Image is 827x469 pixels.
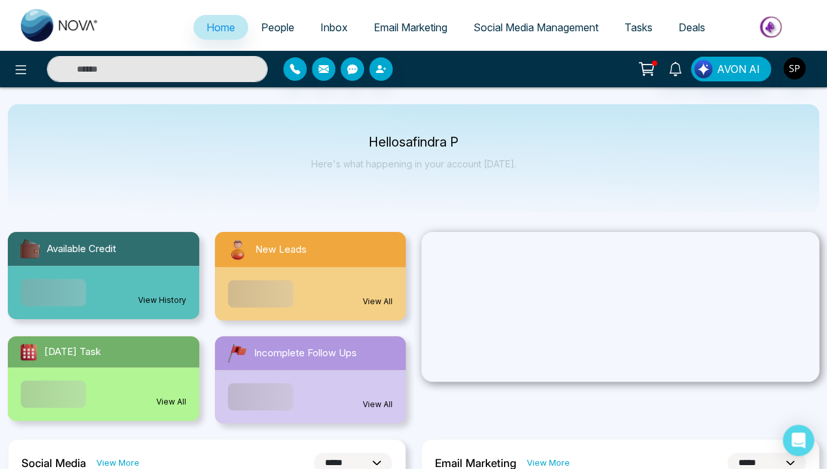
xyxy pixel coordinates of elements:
[374,21,447,34] span: Email Marketing
[311,158,516,169] p: Here's what happening in your account [DATE].
[44,345,101,360] span: [DATE] Task
[138,294,186,306] a: View History
[261,21,294,34] span: People
[363,399,393,410] a: View All
[18,341,39,362] img: todayTask.svg
[666,15,718,40] a: Deals
[783,57,806,79] img: User Avatar
[207,336,414,423] a: Incomplete Follow UpsView All
[473,21,598,34] span: Social Media Management
[320,21,348,34] span: Inbox
[47,242,116,257] span: Available Credit
[255,242,307,257] span: New Leads
[611,15,666,40] a: Tasks
[783,425,814,456] div: Open Intercom Messenger
[691,57,771,81] button: AVON AI
[624,21,652,34] span: Tasks
[18,237,42,261] img: availableCredit.svg
[725,12,819,42] img: Market-place.gif
[307,15,361,40] a: Inbox
[717,61,760,77] span: AVON AI
[206,21,235,34] span: Home
[156,396,186,408] a: View All
[460,15,611,40] a: Social Media Management
[363,296,393,307] a: View All
[225,341,249,365] img: followUps.svg
[679,21,705,34] span: Deals
[207,232,414,320] a: New LeadsView All
[21,9,99,42] img: Nova CRM Logo
[193,15,248,40] a: Home
[311,137,516,148] p: Hello safindra P
[225,237,250,262] img: newLeads.svg
[254,346,357,361] span: Incomplete Follow Ups
[361,15,460,40] a: Email Marketing
[527,457,570,469] a: View More
[694,60,712,78] img: Lead Flow
[248,15,307,40] a: People
[96,457,139,469] a: View More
